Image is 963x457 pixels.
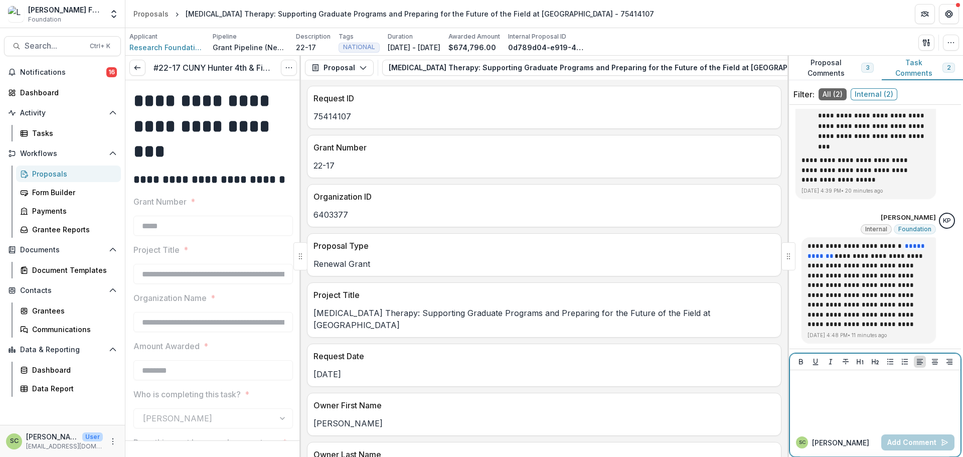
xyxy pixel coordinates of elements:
a: Proposals [129,7,173,21]
p: Pipeline [213,32,237,41]
button: Heading 1 [854,356,866,368]
span: Foundation [898,226,931,233]
span: 3 [866,64,869,71]
button: Proposal Comments [787,56,882,80]
span: Contacts [20,286,105,295]
p: Request Date [313,350,771,362]
p: User [82,432,103,441]
a: Grantee Reports [16,221,121,238]
p: [DATE] 4:48 PM • 11 minutes ago [808,332,930,339]
a: Research Foundation of CUNY on behalf of Hunter College of CUNY [129,42,205,53]
div: Data Report [32,383,113,394]
button: Search... [4,36,121,56]
a: Communications [16,321,121,338]
button: Add Comment [881,434,954,450]
button: Task Comments [882,56,963,80]
div: [PERSON_NAME] Fund for the Blind [28,5,103,15]
span: Search... [25,41,84,51]
p: [PERSON_NAME] [313,417,775,429]
button: Options [281,60,297,76]
button: Bold [795,356,807,368]
button: Strike [840,356,852,368]
span: All ( 2 ) [819,88,847,100]
button: Open Data & Reporting [4,342,121,358]
div: Form Builder [32,187,113,198]
a: Document Templates [16,262,121,278]
p: Renewal Grant [313,258,775,270]
p: Organization ID [313,191,771,203]
div: Sandra Ching [799,440,806,445]
a: Dashboard [4,84,121,101]
div: Sandra Ching [10,438,19,444]
button: Heading 2 [869,356,881,368]
p: Grant Number [313,141,771,154]
p: [EMAIL_ADDRESS][DOMAIN_NAME] [26,442,103,451]
p: [DATE] - [DATE] [388,42,440,53]
p: [MEDICAL_DATA] Therapy: Supporting Graduate Programs and Preparing for the Future of the Field at... [313,307,775,331]
div: Dashboard [20,87,113,98]
a: Payments [16,203,121,219]
button: Align Center [929,356,941,368]
p: 22-17 [296,42,316,53]
button: Align Left [914,356,926,368]
p: Description [296,32,331,41]
button: Underline [810,356,822,368]
p: Proposal Type [313,240,771,252]
p: Grant Pipeline (New Grantees) [213,42,288,53]
div: Tasks [32,128,113,138]
p: 6403377 [313,209,775,221]
span: Activity [20,109,105,117]
p: 75414107 [313,110,775,122]
h3: #22-17 CUNY Hunter 4th & Final Payment Approval & Y3 Report Summary [153,63,273,73]
span: Data & Reporting [20,346,105,354]
p: Amount Awarded [133,340,200,352]
p: Filter: [793,88,815,100]
div: Proposals [32,169,113,179]
p: 0d789d04-e919-4f4f-8a50-48719ffc0239 [508,42,583,53]
div: Grantee Reports [32,224,113,235]
div: Khanh Phan [943,218,951,224]
button: Open Documents [4,242,121,258]
img: Lavelle Fund for the Blind [8,6,24,22]
span: Internal [865,226,887,233]
button: Proposal [305,60,374,76]
nav: breadcrumb [129,7,658,21]
p: 22-17 [313,160,775,172]
p: Owner First Name [313,399,771,411]
a: Proposals [16,166,121,182]
div: [MEDICAL_DATA] Therapy: Supporting Graduate Programs and Preparing for the Future of the Field at... [186,9,654,19]
p: Who is completing this task? [133,388,241,400]
button: Italicize [825,356,837,368]
a: Tasks [16,125,121,141]
p: Grant Number [133,196,187,208]
a: Dashboard [16,362,121,378]
p: Awarded Amount [448,32,500,41]
p: Internal Proposal ID [508,32,566,41]
div: Proposals [133,9,169,19]
p: [PERSON_NAME] [812,437,869,448]
button: Ordered List [899,356,911,368]
div: Document Templates [32,265,113,275]
button: Align Right [943,356,955,368]
button: Partners [915,4,935,24]
a: Data Report [16,380,121,397]
p: [PERSON_NAME] [881,213,936,223]
p: Applicant [129,32,157,41]
p: Request ID [313,92,771,104]
button: Open Activity [4,105,121,121]
span: Notifications [20,68,106,77]
span: Documents [20,246,105,254]
button: Open Contacts [4,282,121,298]
span: NATIONAL [343,44,375,51]
p: $674,796.00 [448,42,496,53]
a: Form Builder [16,184,121,201]
button: Open Workflows [4,145,121,162]
span: Internal ( 2 ) [851,88,897,100]
button: Bullet List [884,356,896,368]
p: Tags [339,32,354,41]
p: [DATE] [313,368,775,380]
button: [MEDICAL_DATA] Therapy: Supporting Graduate Programs and Preparing for the Future of the Field at... [382,60,896,76]
button: More [107,435,119,447]
p: [PERSON_NAME] [26,431,78,442]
